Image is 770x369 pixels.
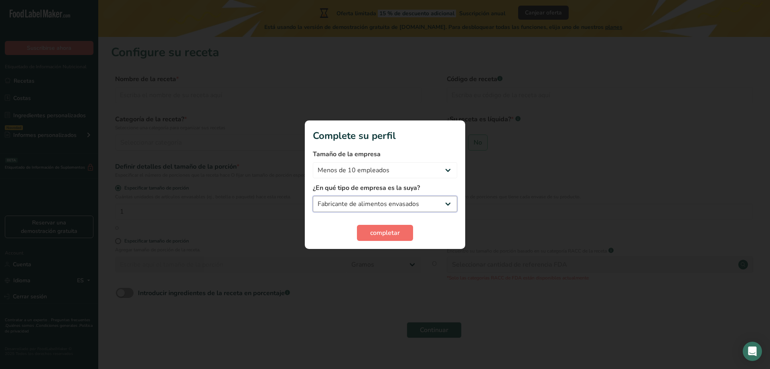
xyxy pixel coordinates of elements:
[313,149,457,159] label: Tamaño de la empresa
[357,225,413,241] button: completar
[313,183,457,193] label: ¿En qué tipo de empresa es la suya?
[313,128,457,143] h1: Complete su perfil
[743,342,762,361] div: Open Intercom Messenger
[370,228,400,238] span: completar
